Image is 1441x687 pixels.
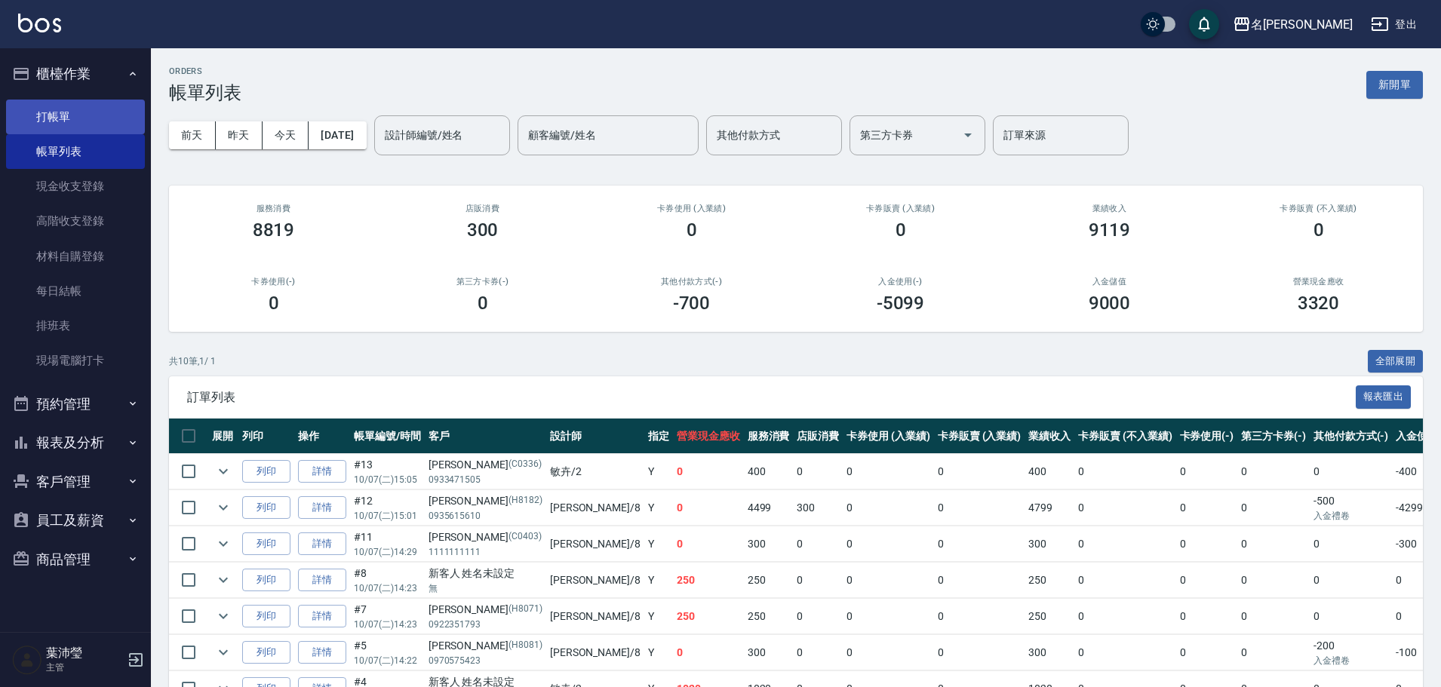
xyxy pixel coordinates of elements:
p: (H8071) [508,602,542,618]
a: 排班表 [6,308,145,343]
td: 0 [1237,563,1310,598]
p: 主管 [46,661,123,674]
button: 名[PERSON_NAME] [1227,9,1359,40]
h2: 營業現金應收 [1232,277,1405,287]
button: expand row [212,496,235,519]
td: 0 [673,526,744,562]
button: save [1189,9,1219,39]
td: Y [644,635,673,670]
div: [PERSON_NAME] [429,493,542,509]
th: 卡券販賣 (入業績) [934,419,1025,454]
h2: 店販消費 [396,204,569,213]
p: (C0336) [508,457,542,473]
button: 今天 [263,121,309,149]
button: 全部展開 [1368,350,1424,373]
button: 列印 [242,496,290,520]
td: 0 [1237,490,1310,526]
td: 0 [843,563,934,598]
button: expand row [212,569,235,591]
p: 0933471505 [429,473,542,486]
div: 新客人 姓名未設定 [429,566,542,581]
td: [PERSON_NAME] /8 [546,490,644,526]
a: 高階收支登錄 [6,204,145,238]
td: 0 [934,454,1025,489]
a: 詳情 [298,605,346,628]
td: 0 [1176,635,1238,670]
td: 300 [1025,526,1074,562]
th: 展開 [208,419,238,454]
h2: 業績收入 [1023,204,1196,213]
th: 卡券使用 (入業績) [843,419,934,454]
td: 0 [1237,526,1310,562]
td: Y [644,526,673,562]
td: 300 [1025,635,1074,670]
button: expand row [212,641,235,664]
td: 0 [1074,454,1175,489]
td: Y [644,599,673,634]
a: 詳情 [298,532,346,556]
a: 詳情 [298,569,346,592]
td: #5 [350,635,425,670]
h2: 其他付款方式(-) [605,277,778,287]
th: 列印 [238,419,294,454]
button: 列印 [242,532,290,556]
th: 其他付款方式(-) [1310,419,1393,454]
td: 0 [843,599,934,634]
h3: 0 [687,219,697,241]
td: 0 [1074,490,1175,526]
td: 0 [843,454,934,489]
td: 0 [1074,526,1175,562]
td: 0 [843,526,934,562]
td: 250 [744,563,794,598]
th: 客戶 [425,419,546,454]
h3: 0 [896,219,906,241]
button: 報表及分析 [6,423,145,462]
th: 操作 [294,419,350,454]
td: 0 [1237,635,1310,670]
h3: 9119 [1089,219,1131,241]
button: [DATE] [309,121,366,149]
p: 0970575423 [429,654,542,667]
td: 0 [1310,454,1393,489]
td: 300 [744,526,794,562]
td: 300 [793,490,843,526]
img: Person [12,645,42,675]
td: 0 [793,635,843,670]
td: 250 [1025,563,1074,598]
td: 0 [934,635,1025,670]
button: 新開單 [1366,71,1423,99]
td: -200 [1310,635,1393,670]
p: 共 10 筆, 1 / 1 [169,354,216,368]
button: 商品管理 [6,540,145,579]
td: Y [644,563,673,598]
td: 0 [1176,454,1238,489]
td: 400 [744,454,794,489]
td: 0 [793,599,843,634]
th: 帳單編號/時間 [350,419,425,454]
th: 第三方卡券(-) [1237,419,1310,454]
p: 入金禮卷 [1313,509,1389,523]
h3: 300 [467,219,499,241]
td: 4799 [1025,490,1074,526]
h3: 9000 [1089,293,1131,314]
p: 10/07 (二) 14:23 [354,618,421,631]
a: 打帳單 [6,100,145,134]
th: 服務消費 [744,419,794,454]
h3: 0 [478,293,488,314]
div: [PERSON_NAME] [429,638,542,654]
td: 0 [673,490,744,526]
th: 指定 [644,419,673,454]
button: expand row [212,532,235,555]
a: 詳情 [298,460,346,483]
td: [PERSON_NAME] /8 [546,635,644,670]
h2: 入金使用(-) [814,277,987,287]
td: 敏卉 /2 [546,454,644,489]
td: 0 [1074,635,1175,670]
button: expand row [212,460,235,483]
td: 0 [1176,599,1238,634]
button: 列印 [242,569,290,592]
img: Logo [18,14,61,32]
button: 報表匯出 [1356,385,1412,409]
button: 登出 [1365,11,1423,38]
button: 列印 [242,460,290,483]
